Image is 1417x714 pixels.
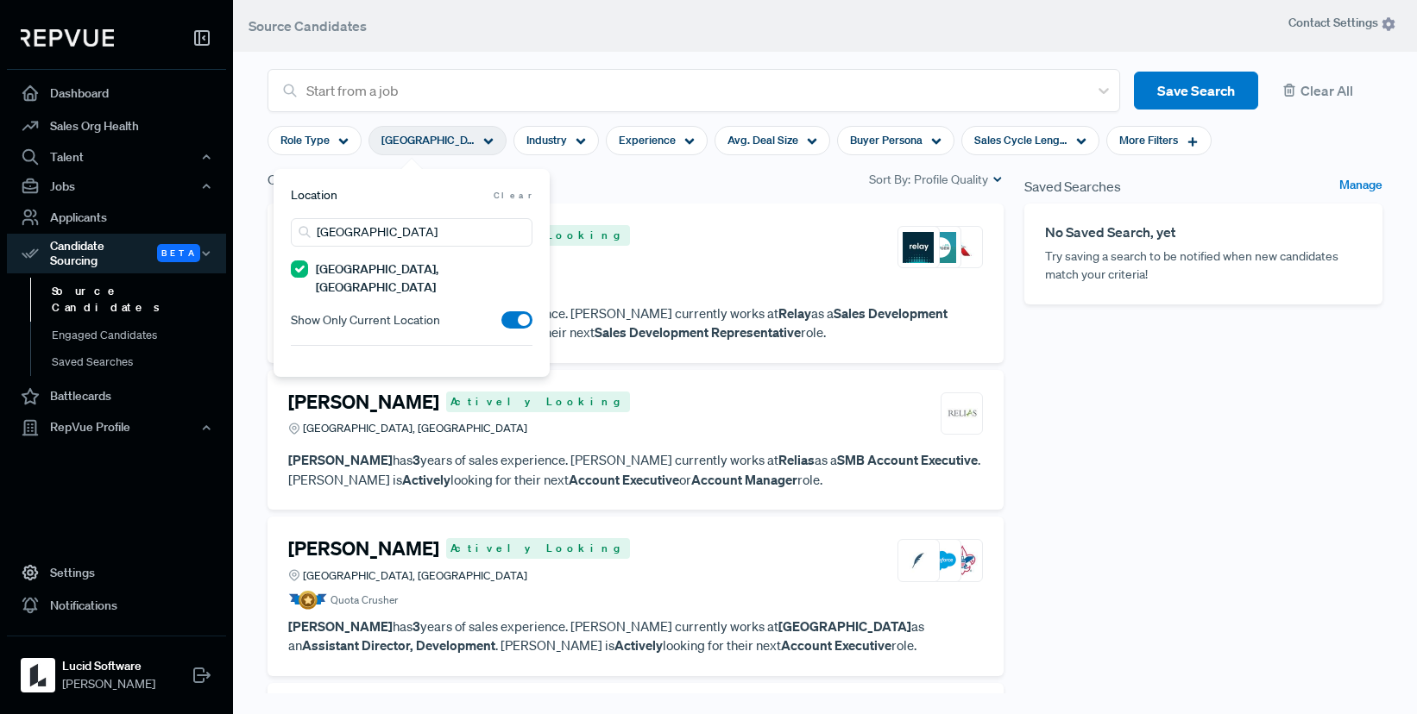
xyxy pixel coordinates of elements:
strong: Account Manager [691,471,797,488]
label: [GEOGRAPHIC_DATA], [GEOGRAPHIC_DATA] [316,260,532,297]
span: Avg. Deal Size [727,132,798,148]
strong: 3 [413,617,420,635]
input: Search locations [291,218,532,247]
strong: Account Executive [781,636,891,654]
a: Sales Org Health [7,110,226,142]
span: Beta [157,244,200,262]
span: Contact Settings [1288,14,1396,32]
p: has years of sales experience. [PERSON_NAME] currently works at as an . [PERSON_NAME] is looking ... [288,617,983,655]
span: [GEOGRAPHIC_DATA], [GEOGRAPHIC_DATA] [303,420,527,436]
img: RepVue [21,29,114,47]
span: Source Candidates [249,17,367,34]
button: Candidate Sourcing Beta [7,234,226,273]
h4: [PERSON_NAME] [288,391,439,413]
a: Lucid SoftwareLucid Software[PERSON_NAME] [7,636,226,700]
h6: No Saved Search, yet [1045,224,1362,241]
a: Battlecards [7,380,226,413]
a: Manage [1339,176,1382,197]
span: Candidates [268,169,337,190]
strong: Actively [614,636,663,654]
button: Save Search [1134,72,1258,110]
span: Industry [526,132,567,148]
button: Talent [7,142,226,172]
img: REVGEN [925,232,956,263]
span: [PERSON_NAME] [62,675,155,693]
strong: [PERSON_NAME] [288,617,393,635]
span: Experience [619,132,676,148]
a: Dashboard [7,77,226,110]
div: Candidate Sourcing [7,234,226,273]
span: Actively Looking [446,538,630,559]
p: has years of sales experience. [PERSON_NAME] currently works at as a . Gabri is looking for their... [288,304,983,342]
a: Saved Searches [30,348,249,376]
p: has years of sales experience. [PERSON_NAME] currently works at as a . [PERSON_NAME] is looking f... [288,450,983,489]
img: Relay [903,232,934,263]
button: Clear All [1272,72,1382,110]
button: RepVue Profile [7,413,226,442]
span: Saved Searches [1024,176,1121,197]
img: Lucid Software [24,661,52,689]
a: Settings [7,556,226,589]
strong: Account Executive [569,471,679,488]
img: Salesforce [925,545,956,576]
img: FreeWill [903,545,934,576]
span: Buyer Persona [850,132,923,148]
strong: Sales Development Representative [595,323,801,341]
strong: Assistant Director, Development [302,636,495,654]
strong: [PERSON_NAME] [288,451,393,468]
span: Location [291,186,337,204]
img: American Airlines Group [947,232,978,263]
img: Relias [947,398,978,429]
span: More Filters [1119,132,1178,148]
span: Show Only Current Location [291,311,440,329]
strong: Relias [778,451,815,468]
div: Sort By: [869,171,1004,189]
span: [GEOGRAPHIC_DATA], [GEOGRAPHIC_DATA] [381,132,475,148]
a: Notifications [7,589,226,622]
button: Jobs [7,172,226,201]
strong: SMB Account Executive [837,451,978,468]
span: Role Type [280,132,330,148]
img: Quota Badge [288,591,327,610]
span: Profile Quality [914,171,988,189]
strong: 3 [413,451,420,468]
span: [GEOGRAPHIC_DATA], [GEOGRAPHIC_DATA] [303,567,527,584]
a: Applicants [7,201,226,234]
a: Engaged Candidates [30,322,249,349]
strong: Actively [402,471,450,488]
strong: [GEOGRAPHIC_DATA] [778,617,911,635]
strong: Lucid Software [62,657,155,675]
span: Sales Cycle Length [974,132,1067,148]
p: Try saving a search to be notified when new candidates match your criteria! [1045,247,1362,284]
strong: Relay [778,304,811,322]
a: Source Candidates [30,278,249,322]
span: Actively Looking [446,391,630,412]
span: Clear [494,189,532,202]
span: Quota Crusher [331,592,398,608]
img: Boy Scouts of America [947,545,978,576]
h4: [PERSON_NAME] [288,537,439,560]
